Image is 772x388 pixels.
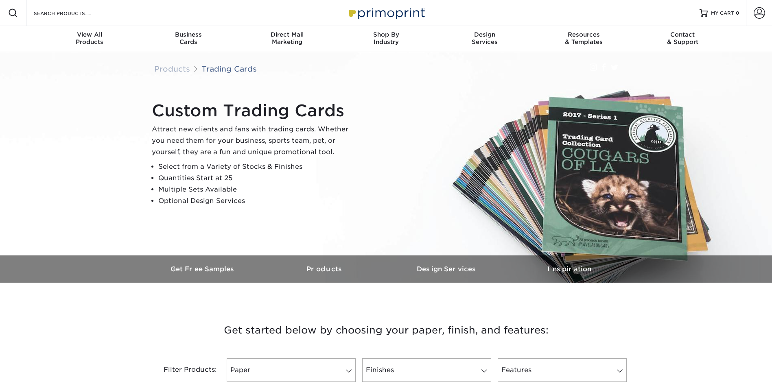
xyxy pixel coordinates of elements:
[139,31,238,46] div: Cards
[435,26,534,52] a: DesignServices
[152,124,355,158] p: Attract new clients and fans with trading cards. Whether you need them for your business, sports ...
[386,265,508,273] h3: Design Services
[508,255,630,283] a: Inspiration
[158,195,355,207] li: Optional Design Services
[337,26,435,52] a: Shop ByIndustry
[40,31,139,46] div: Products
[152,101,355,120] h1: Custom Trading Cards
[346,4,427,22] img: Primoprint
[33,8,112,18] input: SEARCH PRODUCTS.....
[264,255,386,283] a: Products
[201,64,257,73] a: Trading Cards
[238,26,337,52] a: Direct MailMarketing
[736,10,739,16] span: 0
[633,31,732,38] span: Contact
[148,312,624,349] h3: Get started below by choosing your paper, finish, and features:
[227,358,356,382] a: Paper
[362,358,491,382] a: Finishes
[435,31,534,46] div: Services
[139,26,238,52] a: BusinessCards
[337,31,435,38] span: Shop By
[534,31,633,46] div: & Templates
[154,64,190,73] a: Products
[238,31,337,46] div: Marketing
[508,265,630,273] h3: Inspiration
[534,26,633,52] a: Resources& Templates
[633,26,732,52] a: Contact& Support
[498,358,627,382] a: Features
[142,265,264,273] h3: Get Free Samples
[40,31,139,38] span: View All
[142,255,264,283] a: Get Free Samples
[139,31,238,38] span: Business
[40,26,139,52] a: View AllProducts
[435,31,534,38] span: Design
[158,184,355,195] li: Multiple Sets Available
[534,31,633,38] span: Resources
[386,255,508,283] a: Design Services
[337,31,435,46] div: Industry
[633,31,732,46] div: & Support
[238,31,337,38] span: Direct Mail
[158,172,355,184] li: Quantities Start at 25
[142,358,223,382] div: Filter Products:
[711,10,734,17] span: MY CART
[264,265,386,273] h3: Products
[158,161,355,172] li: Select from a Variety of Stocks & Finishes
